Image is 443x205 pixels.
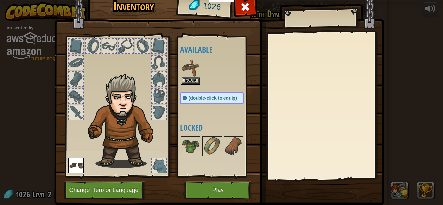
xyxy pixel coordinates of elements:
h4: Locked [180,123,257,132]
button: Equip [182,77,200,84]
h4: Available [180,45,257,54]
img: portrait.png [203,137,221,155]
img: hair_m2.png [85,73,164,168]
img: portrait.png [68,158,84,173]
img: portrait.png [182,59,200,77]
button: Change Hero or Language [64,181,146,199]
span: (double-click to equip) [189,96,237,101]
img: portrait.png [182,137,200,155]
img: portrait.png [224,137,243,155]
button: Play [184,181,252,199]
